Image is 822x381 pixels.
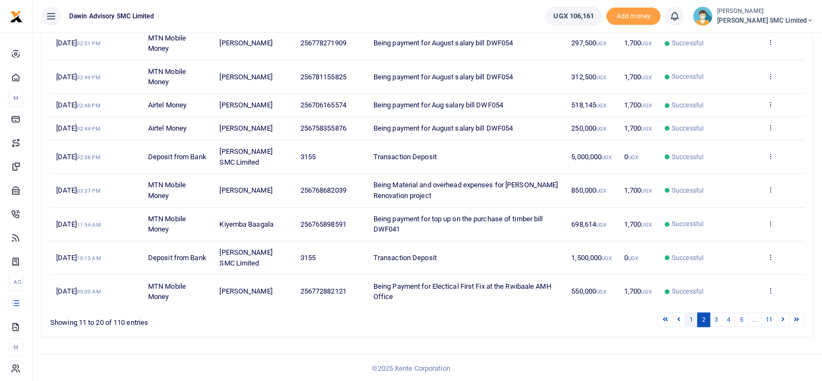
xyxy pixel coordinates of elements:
[148,124,186,132] span: Airtel Money
[672,186,704,195] span: Successful
[693,6,813,26] a: profile-user [PERSON_NAME] [PERSON_NAME] SMC Limited
[624,220,652,228] span: 1,700
[571,186,606,194] span: 850,000
[77,74,101,80] small: 02:49 PM
[571,73,606,81] span: 312,500
[571,124,606,132] span: 250,000
[628,154,638,160] small: UGX
[672,72,704,81] span: Successful
[697,312,710,327] a: 2
[672,219,704,229] span: Successful
[596,289,606,295] small: UGX
[373,181,558,200] span: Being Material and overhead expenses for [PERSON_NAME] Renovation project
[553,11,594,22] span: UGX 106,161
[596,222,606,228] small: UGX
[571,39,606,47] span: 297,500
[148,67,186,86] span: MTN Mobile Money
[624,39,652,47] span: 1,700
[606,8,660,25] li: Toup your wallet
[9,89,23,107] li: M
[624,153,638,161] span: 0
[300,124,346,132] span: 256758355876
[300,39,346,47] span: 256778271909
[717,16,813,25] span: [PERSON_NAME] SMC Limited
[722,312,735,327] a: 4
[641,74,651,80] small: UGX
[300,153,316,161] span: 3155
[56,254,101,262] span: [DATE]
[672,100,704,110] span: Successful
[641,103,651,108] small: UGX
[373,153,437,161] span: Transaction Deposit
[77,255,101,261] small: 10:13 AM
[300,220,346,228] span: 256765898591
[717,7,813,16] small: [PERSON_NAME]
[56,124,100,132] span: [DATE]
[602,255,612,261] small: UGX
[693,6,712,26] img: profile-user
[9,273,23,291] li: Ac
[624,124,652,132] span: 1,700
[373,282,551,301] span: Being Payment for Electical First Fix at the Rwibaale AMH Office
[219,248,272,267] span: [PERSON_NAME] SMC Limited
[373,124,513,132] span: Being payment for August salary bill DWF054
[148,282,186,301] span: MTN Mobile Money
[596,188,606,194] small: UGX
[624,287,652,295] span: 1,700
[596,103,606,108] small: UGX
[10,10,23,23] img: logo-small
[9,338,23,356] li: M
[373,254,437,262] span: Transaction Deposit
[77,222,101,228] small: 11:54 AM
[77,103,101,108] small: 02:48 PM
[56,39,100,47] span: [DATE]
[77,154,101,160] small: 02:38 PM
[672,287,704,296] span: Successful
[300,186,346,194] span: 256768682039
[148,153,206,161] span: Deposit from Bank
[624,254,638,262] span: 0
[219,147,272,166] span: [PERSON_NAME] SMC Limited
[571,220,606,228] span: 698,614
[219,287,272,295] span: [PERSON_NAME]
[596,126,606,132] small: UGX
[596,40,606,46] small: UGX
[571,101,606,109] span: 518,145
[545,6,602,26] a: UGX 106,161
[148,34,186,53] span: MTN Mobile Money
[710,312,723,327] a: 3
[624,186,652,194] span: 1,700
[219,124,272,132] span: [PERSON_NAME]
[373,215,543,234] span: Being payment for top up on the purchase of timber bill DWF041
[300,101,346,109] span: 256706165574
[685,312,698,327] a: 1
[641,188,651,194] small: UGX
[77,289,101,295] small: 09:00 AM
[219,101,272,109] span: [PERSON_NAME]
[672,253,704,263] span: Successful
[77,40,101,46] small: 02:51 PM
[571,287,606,295] span: 550,000
[596,74,606,80] small: UGX
[541,6,606,26] li: Wallet ballance
[624,73,652,81] span: 1,700
[606,8,660,25] span: Add money
[300,287,346,295] span: 256772882121
[56,73,100,81] span: [DATE]
[77,126,101,132] small: 02:44 PM
[148,181,186,200] span: MTN Mobile Money
[606,11,660,19] a: Add money
[219,73,272,81] span: [PERSON_NAME]
[65,11,158,21] span: Dawin Advisory SMC Limited
[734,312,747,327] a: 5
[672,38,704,48] span: Successful
[373,101,503,109] span: Being payment for Aug salary bill DWF054
[219,186,272,194] span: [PERSON_NAME]
[373,39,513,47] span: Being payment for August salary bill DWF054
[624,101,652,109] span: 1,700
[219,39,272,47] span: [PERSON_NAME]
[672,124,704,133] span: Successful
[77,188,101,194] small: 03:37 PM
[219,220,273,228] span: Kiyemba Baagala
[56,287,101,295] span: [DATE]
